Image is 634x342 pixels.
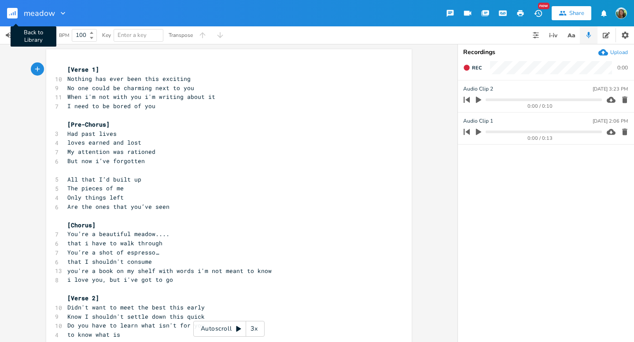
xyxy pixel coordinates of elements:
[67,313,205,320] span: Know I shouldn't settle down this quick
[617,65,628,70] div: 0:00
[479,104,602,109] div: 0:00 / 0:10
[193,321,265,337] div: Autoscroll
[529,5,547,21] button: New
[67,120,110,128] span: [Pre-Chorus]
[463,117,493,125] span: Audio Clip 1
[593,119,628,124] div: [DATE] 2:06 PM
[67,230,170,238] span: You’re a beautiful meadow....
[246,321,262,337] div: 3x
[552,6,591,20] button: Share
[479,136,602,141] div: 0:00 / 0:13
[598,47,628,57] button: Upload
[67,267,272,275] span: you're a book on my shelf with words i'm not meant to know
[67,75,191,83] span: Nothing has ever been this exciting
[67,239,162,247] span: that i have to walk through
[460,61,485,75] button: Rec
[67,175,141,183] span: All that I’d built up
[569,9,584,17] div: Share
[67,294,99,302] span: [Verse 2]
[593,87,628,91] div: [DATE] 3:23 PM
[538,3,549,9] div: New
[67,184,124,192] span: The pieces of me
[118,31,147,39] span: Enter a key
[67,221,96,229] span: [Chorus]
[67,248,159,256] span: You’re a shot of espresso…
[67,157,145,165] span: But now i’ve forgotten
[7,3,25,24] button: Back to Library
[67,258,152,266] span: that I shouldn't consume
[67,321,205,329] span: Do you have to learn what isn't for you
[616,7,627,19] img: Olivia Burnette
[102,33,111,38] div: Key
[67,102,155,110] span: I need to be bored of you
[67,65,99,73] span: [Verse 1]
[67,203,170,211] span: Are the ones that you’ve seen
[463,49,629,55] div: Recordings
[472,65,482,71] span: Rec
[67,84,194,92] span: No one could be charming next to you
[463,85,493,93] span: Audio Clip 2
[67,93,215,101] span: When i'm not with you i'm writing about it
[67,130,117,138] span: Had past lives
[67,193,124,201] span: Only things left
[67,148,155,156] span: My attention was rationed
[67,303,205,311] span: Didn't want to meet the best this early
[169,33,193,38] div: Transpose
[24,9,55,17] span: meadow
[67,138,141,146] span: loves earned and lost
[67,276,173,284] span: i love you, but i've got to go
[67,331,120,338] span: to know what is
[59,33,69,38] div: BPM
[610,49,628,56] div: Upload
